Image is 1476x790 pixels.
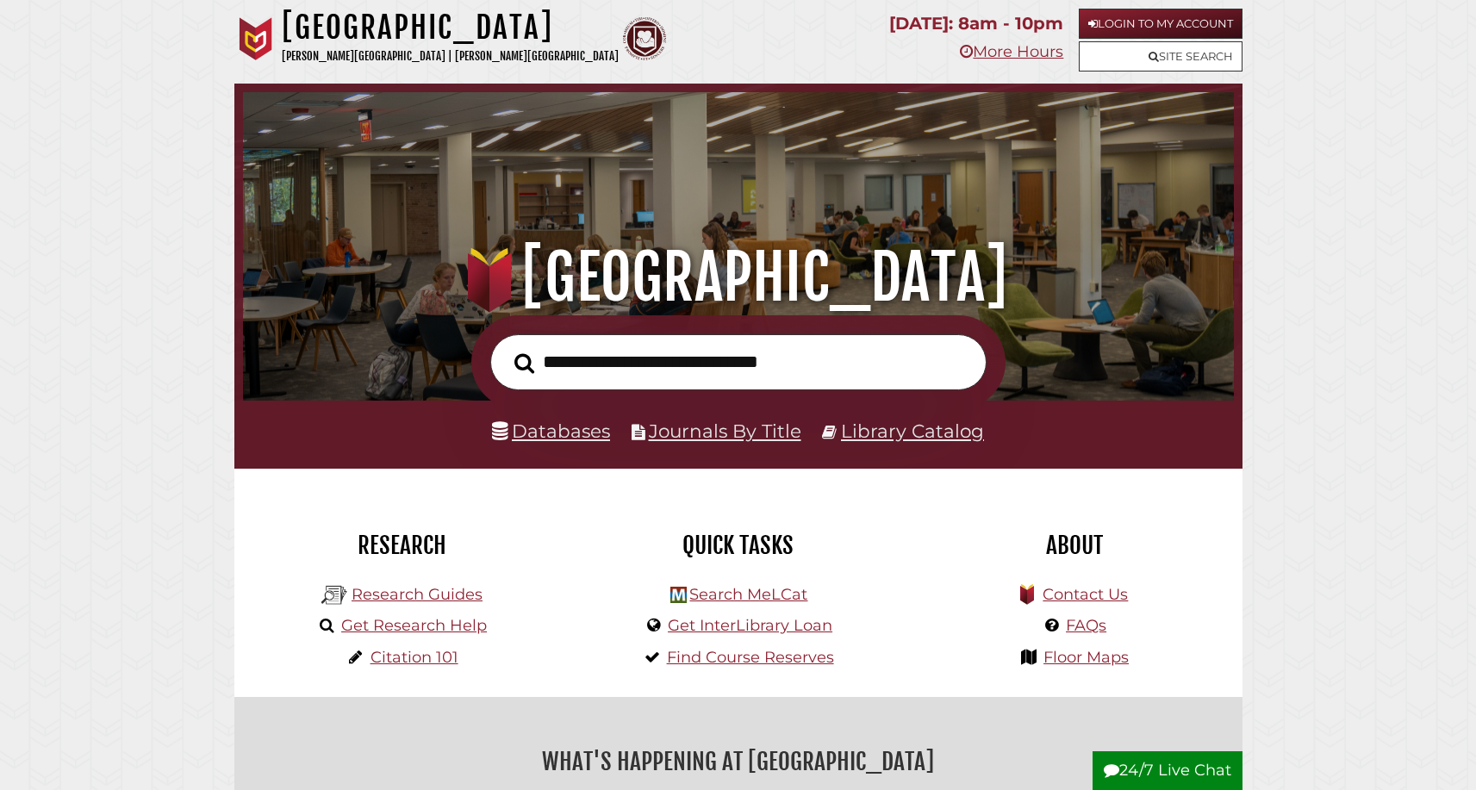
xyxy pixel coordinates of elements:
p: [PERSON_NAME][GEOGRAPHIC_DATA] | [PERSON_NAME][GEOGRAPHIC_DATA] [282,47,619,66]
i: Search [514,352,534,374]
a: Get InterLibrary Loan [668,616,832,635]
a: Floor Maps [1043,648,1129,667]
a: Contact Us [1043,585,1128,604]
h2: About [919,531,1230,560]
h2: What's Happening at [GEOGRAPHIC_DATA] [247,742,1230,781]
h1: [GEOGRAPHIC_DATA] [282,9,619,47]
a: Search MeLCat [689,585,807,604]
a: FAQs [1066,616,1106,635]
a: Databases [492,420,610,442]
p: [DATE]: 8am - 10pm [889,9,1063,39]
a: Research Guides [352,585,483,604]
a: Site Search [1079,41,1242,72]
h1: [GEOGRAPHIC_DATA] [265,239,1211,315]
img: Calvin University [234,17,277,60]
a: More Hours [960,42,1063,61]
img: Hekman Library Logo [670,587,687,603]
h2: Research [247,531,557,560]
a: Find Course Reserves [667,648,834,667]
h2: Quick Tasks [583,531,894,560]
a: Login to My Account [1079,9,1242,39]
a: Citation 101 [371,648,458,667]
a: Get Research Help [341,616,487,635]
img: Calvin Theological Seminary [623,17,666,60]
img: Hekman Library Logo [321,582,347,608]
a: Library Catalog [841,420,984,442]
a: Journals By Title [649,420,801,442]
button: Search [506,348,543,379]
